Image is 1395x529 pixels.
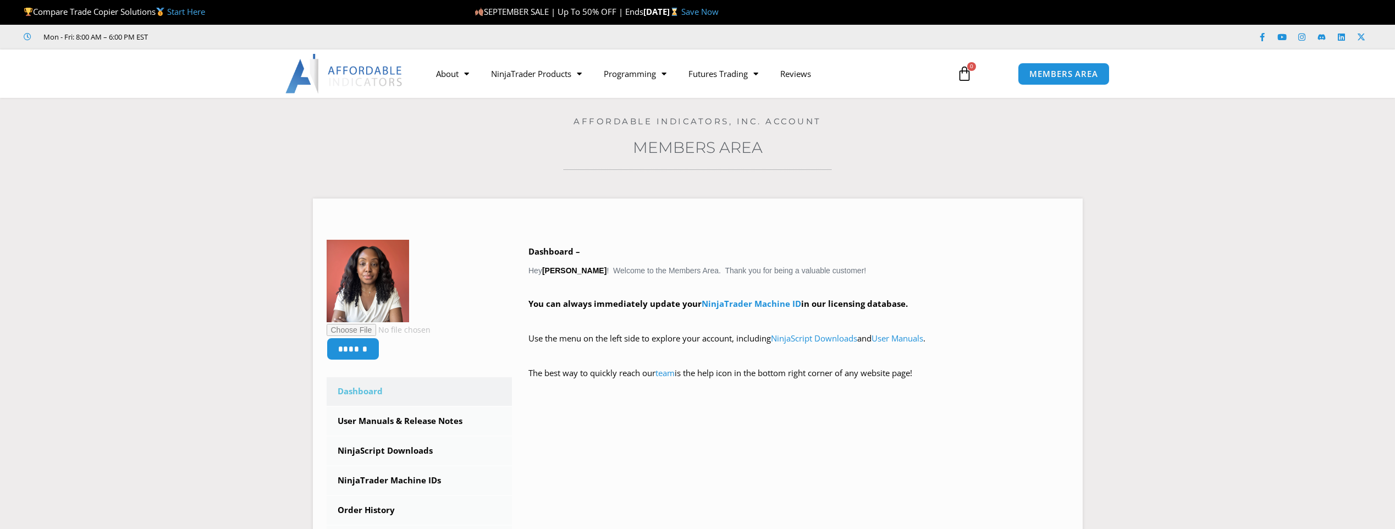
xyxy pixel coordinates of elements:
[528,298,908,309] strong: You can always immediately update your in our licensing database.
[1029,70,1098,78] span: MEMBERS AREA
[655,367,675,378] a: team
[327,437,512,465] a: NinjaScript Downloads
[41,30,148,43] span: Mon - Fri: 8:00 AM – 6:00 PM EST
[967,62,976,71] span: 0
[327,377,512,406] a: Dashboard
[327,466,512,495] a: NinjaTrader Machine IDs
[702,298,801,309] a: NinjaTrader Machine ID
[542,266,606,275] strong: [PERSON_NAME]
[285,54,404,93] img: LogoAI | Affordable Indicators – NinjaTrader
[163,31,328,42] iframe: Customer reviews powered by Trustpilot
[425,61,480,86] a: About
[528,244,1069,396] div: Hey ! Welcome to the Members Area. Thank you for being a valuable customer!
[24,6,205,17] span: Compare Trade Copier Solutions
[769,61,822,86] a: Reviews
[24,8,32,16] img: 🏆
[327,240,409,322] img: 2eec6a32ef8a2a988ea2e91d19e2f23c77476a0a81f0bd03346844bd9b8e4597
[475,6,643,17] span: SEPTEMBER SALE | Up To 50% OFF | Ends
[167,6,205,17] a: Start Here
[593,61,677,86] a: Programming
[425,61,944,86] nav: Menu
[156,8,164,16] img: 🥇
[643,6,681,17] strong: [DATE]
[771,333,857,344] a: NinjaScript Downloads
[940,58,989,90] a: 0
[327,496,512,525] a: Order History
[528,366,1069,396] p: The best way to quickly reach our is the help icon in the bottom right corner of any website page!
[528,331,1069,362] p: Use the menu on the left side to explore your account, including and .
[670,8,679,16] img: ⌛
[480,61,593,86] a: NinjaTrader Products
[327,407,512,436] a: User Manuals & Release Notes
[681,6,719,17] a: Save Now
[872,333,923,344] a: User Manuals
[528,246,580,257] b: Dashboard –
[633,138,763,157] a: Members Area
[574,116,821,126] a: Affordable Indicators, Inc. Account
[475,8,483,16] img: 🍂
[677,61,769,86] a: Futures Trading
[1018,63,1110,85] a: MEMBERS AREA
